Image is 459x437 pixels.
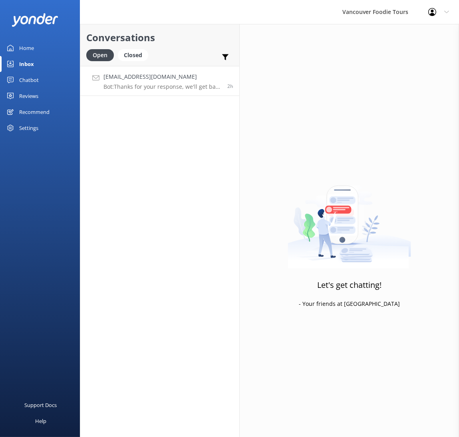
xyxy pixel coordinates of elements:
a: Closed [118,50,152,59]
div: Recommend [19,104,50,120]
div: Chatbot [19,72,39,88]
h4: [EMAIL_ADDRESS][DOMAIN_NAME] [103,72,221,81]
a: [EMAIL_ADDRESS][DOMAIN_NAME]Bot:Thanks for your response, we'll get back to you as soon as we can... [80,66,239,96]
h2: Conversations [86,30,233,45]
div: Reviews [19,88,38,104]
div: Open [86,49,114,61]
div: Help [35,413,46,429]
div: Inbox [19,56,34,72]
div: Closed [118,49,148,61]
img: yonder-white-logo.png [12,13,58,26]
p: - Your friends at [GEOGRAPHIC_DATA] [299,299,400,308]
h3: Let's get chatting! [317,279,382,291]
div: Support Docs [25,397,57,413]
div: Home [19,40,34,56]
p: Bot: Thanks for your response, we'll get back to you as soon as we can during opening hours. [103,83,221,90]
div: Settings [19,120,38,136]
a: Open [86,50,118,59]
span: 11:47am 15-Aug-2025 (UTC -07:00) America/Tijuana [227,83,233,90]
img: artwork of a man stealing a conversation from at giant smartphone [288,169,411,269]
